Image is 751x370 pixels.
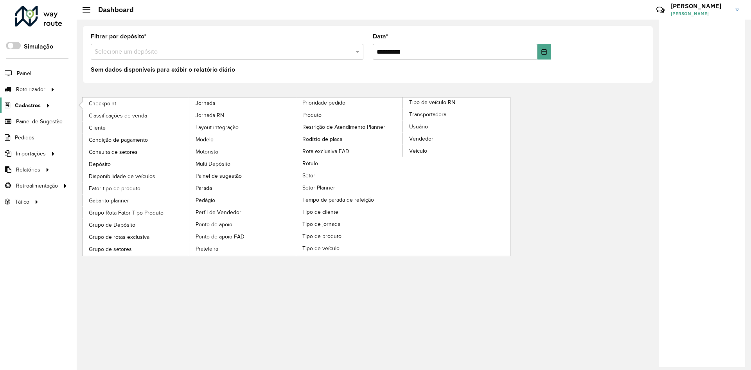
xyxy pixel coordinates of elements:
span: Tempo de parada de refeição [302,196,374,204]
a: Condição de pagamento [83,134,190,146]
a: Modelo [189,134,296,145]
span: Produto [302,111,322,119]
a: Ponto de apoio [189,218,296,230]
span: Roteirizador [16,85,45,94]
span: Jornada RN [196,111,224,119]
span: Tipo de veículo [302,244,340,253]
span: Gabarito planner [89,197,129,205]
a: Motorista [189,146,296,157]
span: Multi Depósito [196,160,230,168]
a: Prioridade pedido [189,97,403,256]
span: Ponto de apoio [196,220,232,229]
span: Grupo Rota Fator Tipo Produto [89,209,163,217]
span: Veículo [409,147,427,155]
span: Motorista [196,148,218,156]
h2: Dashboard [90,5,134,14]
span: Tático [15,198,29,206]
span: Painel de sugestão [196,172,242,180]
a: Cliente [83,122,190,134]
span: Grupo de setores [89,245,132,253]
span: Grupo de Depósito [89,221,135,229]
a: Gabarito planner [83,195,190,206]
a: Produto [296,109,403,121]
span: Painel de Sugestão [16,117,63,126]
a: Usuário [403,121,510,132]
span: Parada [196,184,212,192]
a: Veículo [403,145,510,157]
span: Tipo de jornada [302,220,340,228]
span: Retroalimentação [16,182,58,190]
a: Checkpoint [83,97,190,109]
a: Painel de sugestão [189,170,296,182]
span: Prateleira [196,245,218,253]
a: Tipo de veículo [296,242,403,254]
a: Consulta de setores [83,146,190,158]
a: Tempo de parada de refeição [296,194,403,206]
span: Condição de pagamento [89,136,148,144]
span: Setor [302,171,315,180]
label: Sem dados disponíveis para exibir o relatório diário [91,65,235,74]
a: Classificações de venda [83,110,190,121]
span: Relatórios [16,166,40,174]
span: Tipo de veículo RN [409,98,455,106]
span: Cliente [89,124,106,132]
a: Jornada RN [189,109,296,121]
span: Depósito [89,160,111,168]
a: Tipo de jornada [296,218,403,230]
span: Transportadora [409,110,446,119]
span: Tipo de produto [302,232,341,240]
span: Vendedor [409,135,433,143]
span: Perfil de Vendedor [196,208,241,217]
a: Ponto de apoio FAD [189,231,296,242]
span: Setor Planner [302,184,335,192]
span: Ponto de apoio FAD [196,233,244,241]
span: Checkpoint [89,99,116,108]
span: Tipo de cliente [302,208,338,216]
a: Rótulo [296,157,403,169]
a: Setor Planner [296,182,403,193]
span: Pedidos [15,134,34,142]
span: Painel [17,69,31,78]
span: Layout integração [196,123,239,132]
span: Fator tipo de produto [89,184,140,193]
a: Depósito [83,158,190,170]
div: Críticas? Dúvidas? Elogios? Sugestões? Entre em contato conosco! [563,2,645,23]
a: Pedágio [189,194,296,206]
a: Tipo de cliente [296,206,403,218]
span: Rota exclusiva FAD [302,147,349,155]
label: Data [373,32,388,41]
span: Prioridade pedido [302,99,345,107]
a: Contato Rápido [652,2,669,18]
span: Cadastros [15,101,41,110]
a: Grupo Rota Fator Tipo Produto [83,207,190,218]
a: Grupo de setores [83,243,190,255]
a: Restrição de Atendimento Planner [296,121,403,133]
span: Grupo de rotas exclusiva [89,233,149,241]
span: Consulta de setores [89,148,138,156]
a: Grupo de Depósito [83,219,190,231]
a: Tipo de veículo RN [296,97,510,256]
a: Multi Depósito [189,158,296,170]
button: Choose Date [537,44,551,60]
a: Parada [189,182,296,194]
span: [PERSON_NAME] [671,10,729,17]
span: Modelo [196,135,214,144]
a: Disponibilidade de veículos [83,170,190,182]
a: Transportadora [403,108,510,120]
span: Disponibilidade de veículos [89,172,155,180]
a: Rodízio de placa [296,133,403,145]
label: Filtrar por depósito [91,32,147,41]
span: Rótulo [302,159,318,168]
a: Prateleira [189,243,296,254]
a: Rota exclusiva FAD [296,145,403,157]
a: Grupo de rotas exclusiva [83,231,190,243]
h3: [PERSON_NAME] [671,2,729,10]
a: Tipo de produto [296,230,403,242]
a: Jornada [83,97,296,256]
a: Fator tipo de produto [83,182,190,194]
span: Classificações de venda [89,112,147,120]
span: Restrição de Atendimento Planner [302,123,385,131]
span: Rodízio de placa [302,135,342,143]
span: Importações [16,150,46,158]
a: Perfil de Vendedor [189,206,296,218]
